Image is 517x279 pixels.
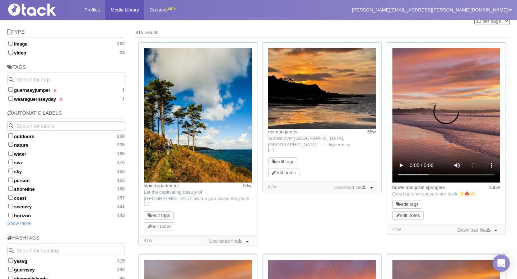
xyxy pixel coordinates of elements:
[331,184,367,191] a: Download file
[392,185,445,190] a: howie.and.josie.springers
[7,221,31,226] a: Show more
[7,40,125,47] label: image
[7,29,125,38] h5: Type
[8,160,13,164] input: sea170
[7,65,125,73] h5: Tags
[7,235,125,243] h5: Hashtags
[117,142,125,148] span: 235
[456,226,492,234] a: Download file
[367,129,376,135] time: Posted: 19/09/2024, 17:42:10
[268,184,277,189] time: Added: 08/11/2024, 15:45:12
[117,41,125,47] span: 282
[117,195,125,201] span: 157
[117,178,125,183] span: 163
[7,110,125,119] h5: Automatic Labels
[268,129,298,134] a: revmarkjames
[396,202,419,207] a: edit tags
[7,121,17,131] button: Search
[144,183,179,188] a: stpierreparkhotel
[122,87,125,93] span: 1
[268,48,376,129] img: Image may contain: nature, outdoors, sky, horizon, beach, coast, sea, shoreline, water, sunrise, ...
[117,160,125,165] span: 170
[8,151,13,156] input: water185
[396,213,420,218] a: edit notes
[9,248,14,253] svg: Search
[7,194,125,201] label: coast
[7,167,125,175] label: sky
[8,213,13,217] input: horizon143
[60,96,62,102] a: x
[148,224,172,229] a: edit notes
[243,183,252,189] time: Posted: 23/10/2024, 19:02:47
[7,246,125,255] input: Search for hashtag
[7,141,125,148] label: nature
[168,5,176,13] div: BETA
[7,75,17,84] button: Search
[122,96,125,102] span: 1
[7,203,125,210] label: scenery
[272,159,294,164] a: edit tags
[8,186,13,191] input: shoreline158
[9,77,14,82] svg: Search
[117,258,125,264] span: 315
[148,213,170,218] a: edit tags
[144,48,252,183] img: Image may contain: path, nature, outdoors, scenery, sky, adventure, hiking, leisure activities, p...
[117,186,125,192] span: 158
[7,86,125,93] label: guernseyjumper
[493,255,510,272] div: Open Intercom Messenger
[8,142,13,147] input: nature235
[207,237,243,245] a: Download file
[268,136,371,160] span: Sunset over [GEOGRAPHIC_DATA], [GEOGRAPHIC_DATA]……. #guernsey #channelislands #portelet #sunset #...
[272,170,296,175] a: edit notes
[8,178,13,182] input: person163
[8,204,13,208] input: scenery151
[54,88,56,93] a: x
[268,147,376,153] a: […]
[8,195,13,200] input: coast157
[7,121,125,131] input: Search for labels
[7,132,125,139] label: outdoors
[144,201,252,207] a: […]
[7,266,125,273] label: guernsey
[117,267,125,273] span: 142
[8,169,13,173] input: sky166
[7,75,125,84] input: Search for tags
[136,29,510,36] div: 315 results
[117,151,125,157] span: 185
[8,41,13,46] input: image282
[8,87,13,92] input: guernseyjumperx 1
[8,50,13,55] input: video33
[144,238,153,243] time: Added: 08/11/2024, 15:57:54
[7,159,125,166] label: sea
[117,169,125,174] span: 166
[7,257,125,264] label: yesvg
[8,258,13,263] input: yesvg315
[120,50,125,56] span: 33
[7,49,125,56] label: video
[7,185,125,192] label: shoreline
[392,191,476,197] span: Great autumn sunsets are back ✨🍁✨
[7,176,125,184] label: person
[117,133,125,139] span: 238
[7,246,17,255] button: Search
[489,184,500,191] time: Posted: 17/10/2022, 20:22:08
[7,150,125,157] label: water
[117,204,125,209] span: 151
[7,95,125,102] label: wearaguernseyday
[144,189,250,240] span: Let the captivating beauty of [GEOGRAPHIC_DATA] sweep you away. Stay with us and enjoy a complime...
[7,212,125,219] label: horizon
[117,213,125,218] span: 143
[9,123,14,128] svg: Search
[5,4,77,16] img: Tack
[8,133,13,138] input: outdoors238
[392,227,401,232] time: Added: 08/11/2024, 15:38:38
[8,267,13,271] input: guernsey142
[8,96,13,101] input: wearaguernseydayx 1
